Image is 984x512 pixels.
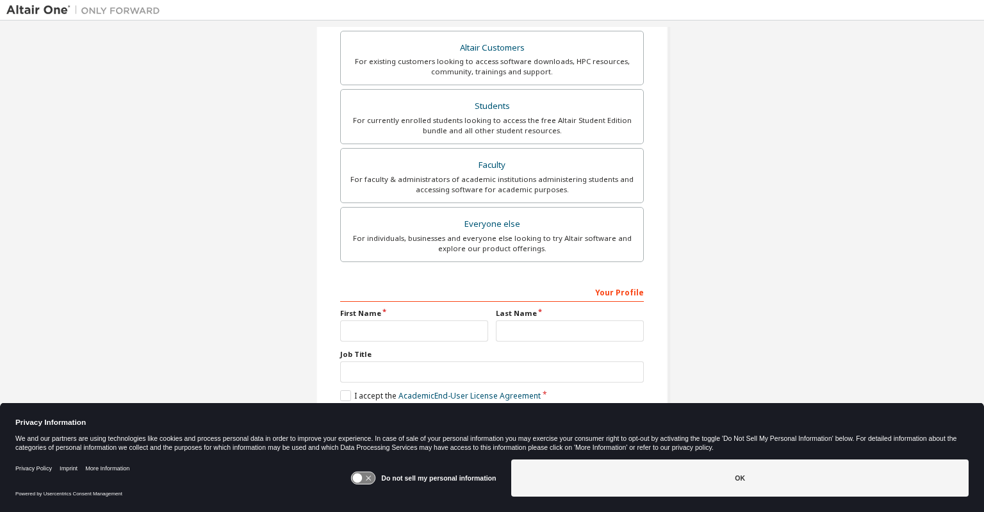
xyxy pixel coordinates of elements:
[340,349,644,359] label: Job Title
[348,156,635,174] div: Faculty
[496,308,644,318] label: Last Name
[348,215,635,233] div: Everyone else
[348,39,635,57] div: Altair Customers
[348,56,635,77] div: For existing customers looking to access software downloads, HPC resources, community, trainings ...
[340,308,488,318] label: First Name
[6,4,167,17] img: Altair One
[340,390,541,401] label: I accept the
[340,281,644,302] div: Your Profile
[398,390,541,401] a: Academic End-User License Agreement
[348,174,635,195] div: For faculty & administrators of academic institutions administering students and accessing softwa...
[348,233,635,254] div: For individuals, businesses and everyone else looking to try Altair software and explore our prod...
[348,97,635,115] div: Students
[348,115,635,136] div: For currently enrolled students looking to access the free Altair Student Edition bundle and all ...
